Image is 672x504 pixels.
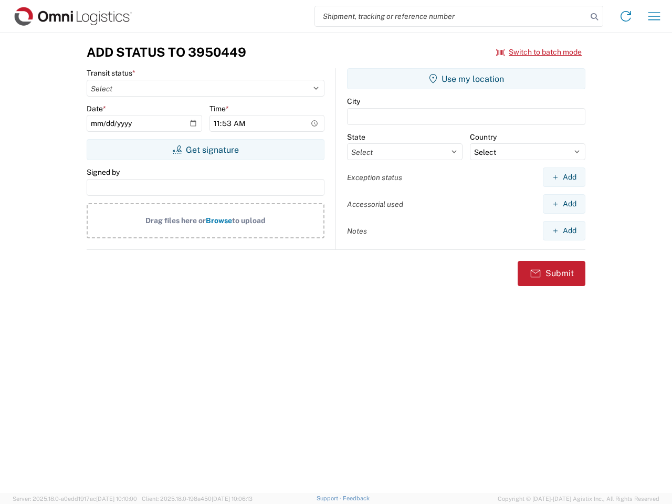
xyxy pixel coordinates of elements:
[543,221,585,240] button: Add
[87,45,246,60] h3: Add Status to 3950449
[209,104,229,113] label: Time
[347,199,403,209] label: Accessorial used
[206,216,232,225] span: Browse
[496,44,582,61] button: Switch to batch mode
[343,495,370,501] a: Feedback
[87,139,324,160] button: Get signature
[470,132,497,142] label: Country
[87,167,120,177] label: Signed by
[142,496,253,502] span: Client: 2025.18.0-198a450
[212,496,253,502] span: [DATE] 10:06:13
[232,216,266,225] span: to upload
[347,97,360,106] label: City
[315,6,587,26] input: Shipment, tracking or reference number
[13,496,137,502] span: Server: 2025.18.0-a0edd1917ac
[87,104,106,113] label: Date
[543,194,585,214] button: Add
[347,68,585,89] button: Use my location
[317,495,343,501] a: Support
[96,496,137,502] span: [DATE] 10:10:00
[498,494,659,503] span: Copyright © [DATE]-[DATE] Agistix Inc., All Rights Reserved
[347,173,402,182] label: Exception status
[87,68,135,78] label: Transit status
[347,132,365,142] label: State
[347,226,367,236] label: Notes
[543,167,585,187] button: Add
[518,261,585,286] button: Submit
[145,216,206,225] span: Drag files here or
